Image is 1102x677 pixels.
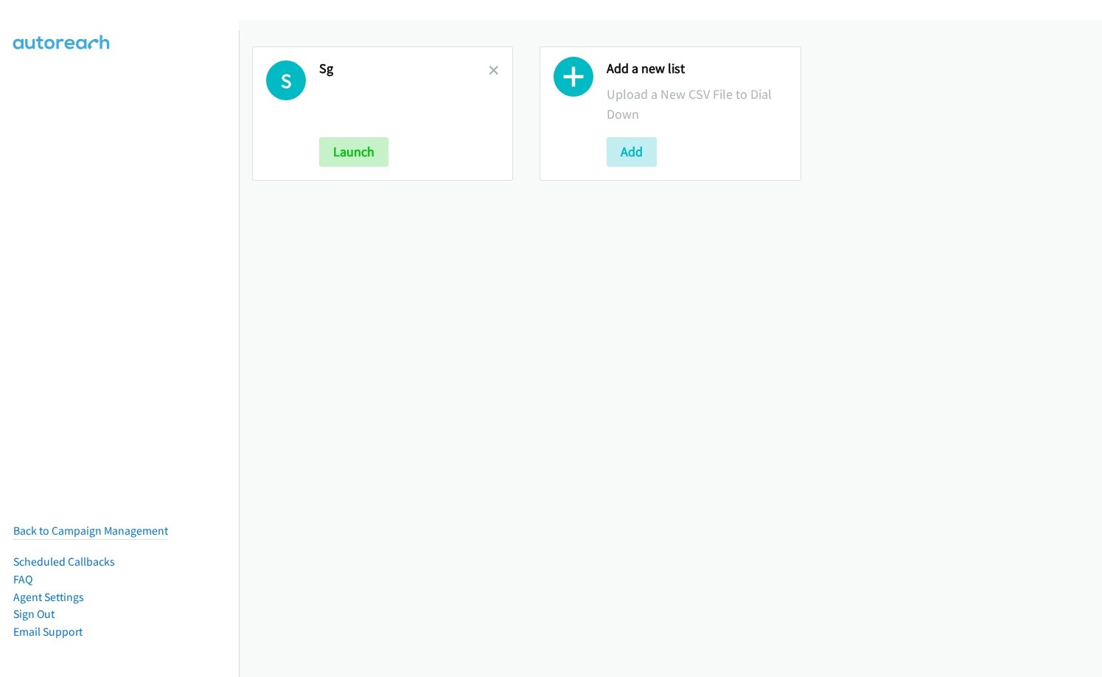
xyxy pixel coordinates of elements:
[13,555,115,569] a: Scheduled Callbacks
[266,60,306,100] h1: S
[13,625,83,639] a: Email Support
[319,137,388,167] button: Launch
[607,84,787,124] p: Upload a New CSV File to Dial Down
[13,572,32,586] a: FAQ
[607,60,787,77] h2: Add a new list
[13,524,168,538] a: Back to Campaign Management
[13,607,55,621] a: Sign Out
[607,137,657,167] button: Add
[319,60,489,77] h2: Sg
[13,590,84,604] a: Agent Settings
